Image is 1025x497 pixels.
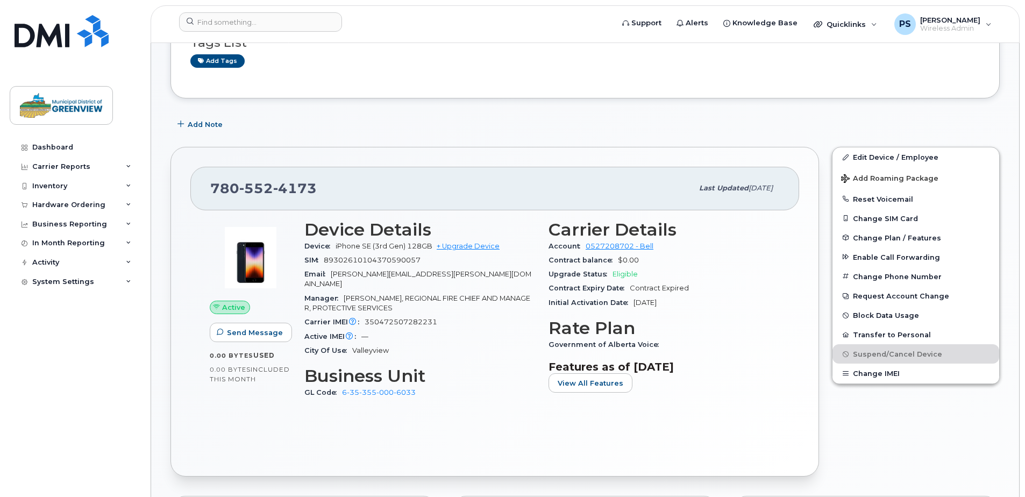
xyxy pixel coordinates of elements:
span: SIM [304,256,324,264]
span: GL Code [304,388,342,396]
span: Eligible [613,270,638,278]
span: [PERSON_NAME] [920,16,980,24]
button: Change SIM Card [832,209,999,228]
h3: Business Unit [304,366,536,386]
button: Block Data Usage [832,306,999,325]
h3: Features as of [DATE] [549,360,780,373]
a: 0527208702 - Bell [586,242,653,250]
button: Change IMEI [832,364,999,383]
span: [DATE] [749,184,773,192]
span: 0.00 Bytes [210,352,253,359]
span: View All Features [558,378,623,388]
button: Reset Voicemail [832,189,999,209]
span: Send Message [227,328,283,338]
span: Wireless Admin [920,24,980,33]
a: Knowledge Base [716,12,805,34]
span: 4173 [273,180,317,196]
span: Add Note [188,119,223,130]
button: Send Message [210,323,292,342]
span: Knowledge Base [732,18,798,29]
span: iPhone SE (3rd Gen) 128GB [336,242,432,250]
span: Account [549,242,586,250]
span: Quicklinks [827,20,866,29]
span: included this month [210,365,290,383]
span: Carrier IMEI [304,318,365,326]
span: $0.00 [618,256,639,264]
span: 0.00 Bytes [210,366,251,373]
button: Add Roaming Package [832,167,999,189]
span: Enable Call Forwarding [853,253,940,261]
span: 780 [210,180,317,196]
button: Add Note [170,115,232,134]
h3: Tags List [190,36,980,49]
span: Email [304,270,331,278]
div: Peter Stoodley [887,13,999,35]
span: [PERSON_NAME][EMAIL_ADDRESS][PERSON_NAME][DOMAIN_NAME] [304,270,531,288]
span: 552 [239,180,273,196]
img: image20231002-3703462-1angbar.jpeg [218,225,283,290]
a: Support [615,12,669,34]
span: Contract balance [549,256,618,264]
button: Enable Call Forwarding [832,247,999,267]
span: Add Roaming Package [841,174,938,184]
a: + Upgrade Device [437,242,500,250]
button: Change Plan / Features [832,228,999,247]
input: Find something... [179,12,342,32]
span: [DATE] [633,299,657,307]
span: 350472507282231 [365,318,437,326]
span: 89302610104370590057 [324,256,421,264]
button: Request Account Change [832,286,999,306]
span: Initial Activation Date [549,299,633,307]
h3: Carrier Details [549,220,780,239]
span: Contract Expiry Date [549,284,630,292]
button: Transfer to Personal [832,325,999,344]
button: Suspend/Cancel Device [832,344,999,364]
span: Upgrade Status [549,270,613,278]
a: 6-35-355-000-6033 [342,388,416,396]
a: Edit Device / Employee [832,147,999,167]
span: Manager [304,294,344,302]
h3: Device Details [304,220,536,239]
a: Alerts [669,12,716,34]
span: Active [222,302,245,313]
button: View All Features [549,373,632,393]
span: Last updated [699,184,749,192]
div: Quicklinks [806,13,885,35]
span: Active IMEI [304,332,361,340]
span: used [253,351,275,359]
span: PS [899,18,911,31]
span: Support [631,18,661,29]
a: Add tags [190,54,245,68]
button: Change Phone Number [832,267,999,286]
span: Contract Expired [630,284,689,292]
span: Suspend/Cancel Device [853,350,942,358]
span: Alerts [686,18,708,29]
span: City Of Use [304,346,352,354]
span: [PERSON_NAME], REGIONAL FIRE CHIEF AND MANAGER, PROTECTIVE SERVICES [304,294,530,312]
span: — [361,332,368,340]
span: Device [304,242,336,250]
h3: Rate Plan [549,318,780,338]
span: Valleyview [352,346,389,354]
span: Change Plan / Features [853,233,941,242]
span: Government of Alberta Voice [549,340,664,349]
